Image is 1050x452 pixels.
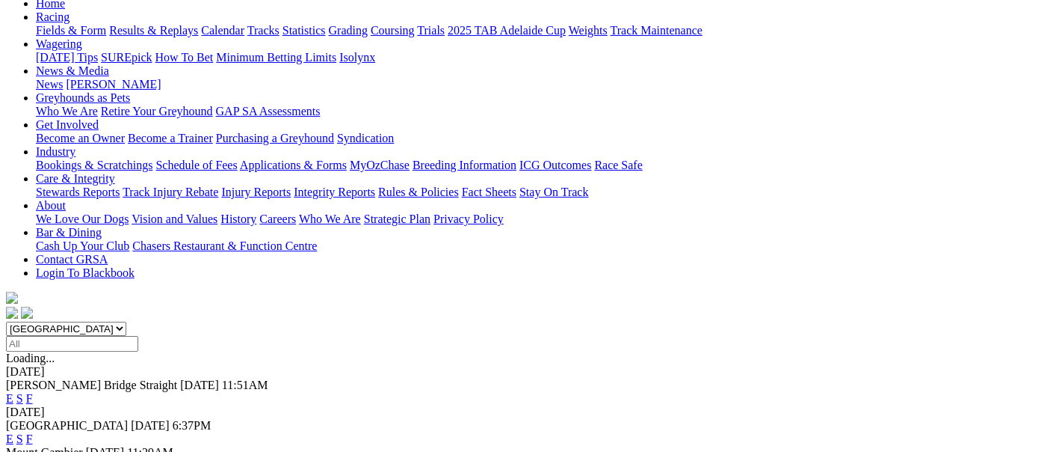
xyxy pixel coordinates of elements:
[101,105,213,117] a: Retire Your Greyhound
[173,419,211,432] span: 6:37PM
[101,51,152,64] a: SUREpick
[6,336,138,352] input: Select date
[180,379,219,391] span: [DATE]
[36,132,1044,145] div: Get Involved
[6,352,55,364] span: Loading...
[413,159,516,171] a: Breeding Information
[569,24,608,37] a: Weights
[433,213,504,225] a: Privacy Policy
[519,159,591,171] a: ICG Outcomes
[36,10,70,23] a: Racing
[594,159,642,171] a: Race Safe
[66,78,161,91] a: [PERSON_NAME]
[6,292,18,304] img: logo-grsa-white.png
[109,24,198,37] a: Results & Replays
[294,186,375,198] a: Integrity Reports
[36,51,1044,64] div: Wagering
[247,24,280,37] a: Tracks
[364,213,430,225] a: Strategic Plan
[36,159,152,171] a: Bookings & Scratchings
[36,266,135,279] a: Login To Blackbook
[36,239,1044,253] div: Bar & Dining
[36,186,1044,199] div: Care & Integrity
[220,213,256,225] a: History
[36,253,108,266] a: Contact GRSA
[36,145,75,158] a: Industry
[155,51,214,64] a: How To Bet
[128,132,213,144] a: Become a Trainer
[6,392,13,405] a: E
[6,307,18,319] img: facebook.svg
[216,132,334,144] a: Purchasing a Greyhound
[36,91,130,104] a: Greyhounds as Pets
[36,226,102,239] a: Bar & Dining
[221,186,291,198] a: Injury Reports
[36,159,1044,172] div: Industry
[371,24,415,37] a: Coursing
[6,365,1044,379] div: [DATE]
[36,24,1044,37] div: Racing
[448,24,566,37] a: 2025 TAB Adelaide Cup
[26,433,33,445] a: F
[350,159,410,171] a: MyOzChase
[6,433,13,445] a: E
[36,24,106,37] a: Fields & Form
[36,186,120,198] a: Stewards Reports
[36,51,98,64] a: [DATE] Tips
[36,37,82,50] a: Wagering
[132,239,317,252] a: Chasers Restaurant & Function Centre
[378,186,459,198] a: Rules & Policies
[26,392,33,405] a: F
[299,213,361,225] a: Who We Are
[16,433,23,445] a: S
[240,159,347,171] a: Applications & Forms
[36,78,1044,91] div: News & Media
[36,199,66,212] a: About
[216,51,336,64] a: Minimum Betting Limits
[36,172,115,185] a: Care & Integrity
[259,213,296,225] a: Careers
[36,105,98,117] a: Who We Are
[36,213,129,225] a: We Love Our Dogs
[123,186,218,198] a: Track Injury Rebate
[462,186,516,198] a: Fact Sheets
[519,186,588,198] a: Stay On Track
[36,213,1044,226] div: About
[21,307,33,319] img: twitter.svg
[36,105,1044,118] div: Greyhounds as Pets
[36,78,63,91] a: News
[216,105,321,117] a: GAP SA Assessments
[155,159,237,171] a: Schedule of Fees
[222,379,268,391] span: 11:51AM
[36,118,99,131] a: Get Involved
[6,379,177,391] span: [PERSON_NAME] Bridge Straight
[36,64,109,77] a: News & Media
[339,51,375,64] a: Isolynx
[36,239,129,252] a: Cash Up Your Club
[329,24,368,37] a: Grading
[16,392,23,405] a: S
[36,132,125,144] a: Become an Owner
[337,132,394,144] a: Syndication
[6,406,1044,419] div: [DATE]
[6,419,128,432] span: [GEOGRAPHIC_DATA]
[201,24,244,37] a: Calendar
[131,419,170,432] span: [DATE]
[417,24,445,37] a: Trials
[611,24,702,37] a: Track Maintenance
[282,24,326,37] a: Statistics
[132,213,217,225] a: Vision and Values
